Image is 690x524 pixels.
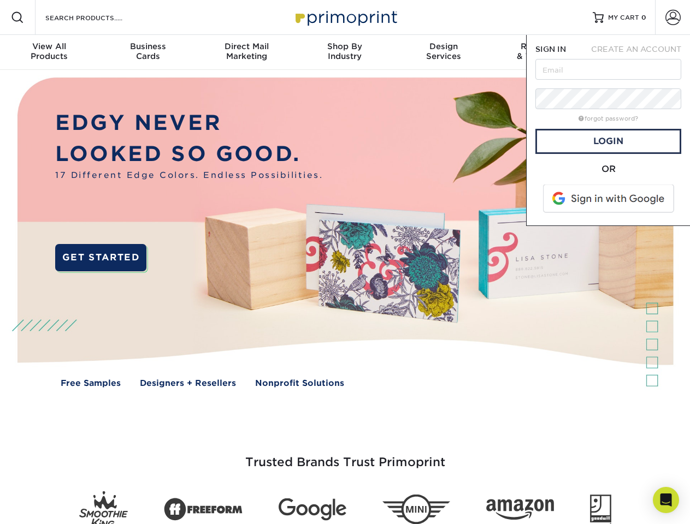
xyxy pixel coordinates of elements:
span: SIGN IN [535,45,566,53]
a: Shop ByIndustry [296,35,394,70]
p: LOOKED SO GOOD. [55,139,323,170]
div: & Templates [493,41,591,61]
span: Shop By [296,41,394,51]
input: SEARCH PRODUCTS..... [44,11,151,24]
input: Email [535,59,681,80]
a: Nonprofit Solutions [255,377,344,390]
a: forgot password? [579,115,638,122]
div: Marketing [197,41,296,61]
img: Amazon [486,499,554,520]
a: Direct MailMarketing [197,35,296,70]
a: Designers + Resellers [140,377,236,390]
img: Goodwill [590,495,611,524]
a: BusinessCards [98,35,197,70]
div: Industry [296,41,394,61]
div: Cards [98,41,197,61]
a: DesignServices [394,35,493,70]
a: Resources& Templates [493,35,591,70]
p: EDGY NEVER [55,108,323,139]
a: Free Samples [61,377,121,390]
span: 17 Different Edge Colors. Endless Possibilities. [55,169,323,182]
a: GET STARTED [55,244,146,271]
div: Services [394,41,493,61]
img: Primoprint [291,5,400,29]
span: MY CART [608,13,639,22]
span: Resources [493,41,591,51]
span: Direct Mail [197,41,296,51]
span: 0 [641,14,646,21]
span: CREATE AN ACCOUNT [591,45,681,53]
h3: Trusted Brands Trust Primoprint [26,429,665,483]
img: Google [279,498,346,521]
span: Business [98,41,197,51]
div: OR [535,163,681,176]
span: Design [394,41,493,51]
div: Open Intercom Messenger [653,487,679,513]
a: Login [535,129,681,154]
